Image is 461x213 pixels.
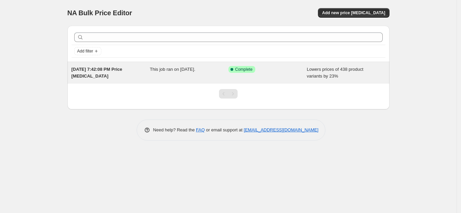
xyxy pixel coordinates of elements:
span: Complete [235,67,253,72]
nav: Pagination [219,89,238,99]
a: FAQ [196,127,205,132]
span: Add new price [MEDICAL_DATA] [322,10,385,16]
button: Add filter [74,47,101,55]
span: This job ran on [DATE]. [150,67,195,72]
button: Add new price [MEDICAL_DATA] [318,8,389,18]
a: [EMAIL_ADDRESS][DOMAIN_NAME] [244,127,318,132]
span: Lowers prices of 438 product variants by 23% [307,67,363,79]
span: [DATE] 7:42:08 PM Price [MEDICAL_DATA] [72,67,122,79]
span: Need help? Read the [153,127,196,132]
span: or email support at [205,127,244,132]
span: NA Bulk Price Editor [67,9,132,17]
span: Add filter [77,48,93,54]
